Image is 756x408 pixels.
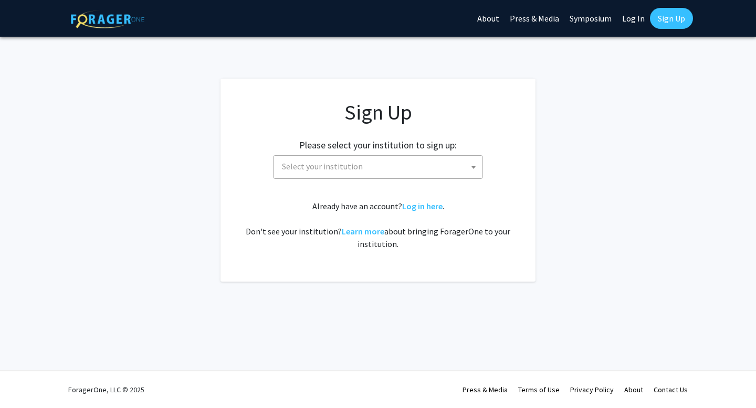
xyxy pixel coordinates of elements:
[624,385,643,394] a: About
[342,226,384,237] a: Learn more about bringing ForagerOne to your institution
[241,200,514,250] div: Already have an account? . Don't see your institution? about bringing ForagerOne to your institut...
[273,155,483,179] span: Select your institution
[241,100,514,125] h1: Sign Up
[654,385,688,394] a: Contact Us
[71,10,144,28] img: ForagerOne Logo
[299,139,457,151] h2: Please select your institution to sign up:
[402,201,443,211] a: Log in here
[650,8,693,29] a: Sign Up
[282,161,363,171] span: Select your institution
[570,385,614,394] a: Privacy Policy
[518,385,560,394] a: Terms of Use
[68,371,144,408] div: ForagerOne, LLC © 2025
[463,385,508,394] a: Press & Media
[278,156,482,177] span: Select your institution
